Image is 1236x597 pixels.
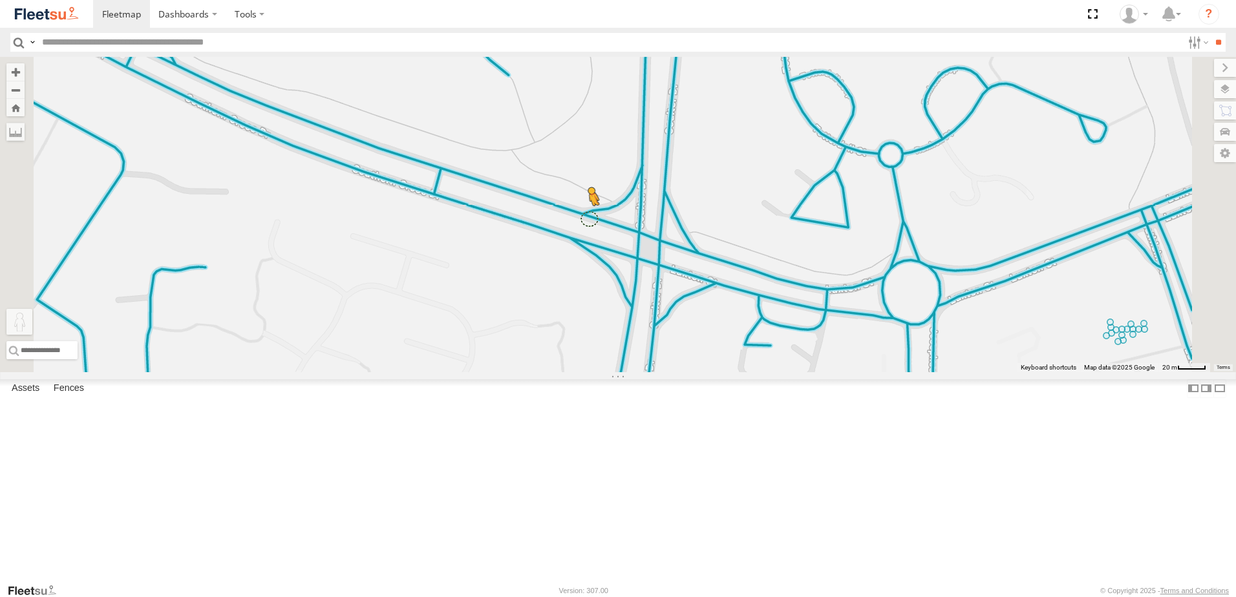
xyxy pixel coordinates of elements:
button: Zoom Home [6,99,25,116]
label: Fences [47,379,91,397]
label: Dock Summary Table to the Left [1187,379,1200,398]
label: Hide Summary Table [1213,379,1226,398]
button: Zoom out [6,81,25,99]
button: Zoom in [6,63,25,81]
div: Oliver Lees [1115,5,1153,24]
a: Visit our Website [7,584,67,597]
button: Map Scale: 20 m per 41 pixels [1158,363,1210,372]
label: Map Settings [1214,144,1236,162]
button: Keyboard shortcuts [1021,363,1076,372]
div: Version: 307.00 [559,587,608,594]
img: fleetsu-logo-horizontal.svg [13,5,80,23]
label: Search Filter Options [1183,33,1211,52]
label: Measure [6,123,25,141]
label: Dock Summary Table to the Right [1200,379,1213,398]
span: Map data ©2025 Google [1084,364,1155,371]
button: Drag Pegman onto the map to open Street View [6,309,32,335]
label: Assets [5,379,46,397]
a: Terms (opens in new tab) [1217,365,1230,370]
span: 20 m [1162,364,1177,371]
div: © Copyright 2025 - [1100,587,1229,594]
a: Terms and Conditions [1160,587,1229,594]
i: ? [1199,4,1219,25]
label: Search Query [27,33,37,52]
